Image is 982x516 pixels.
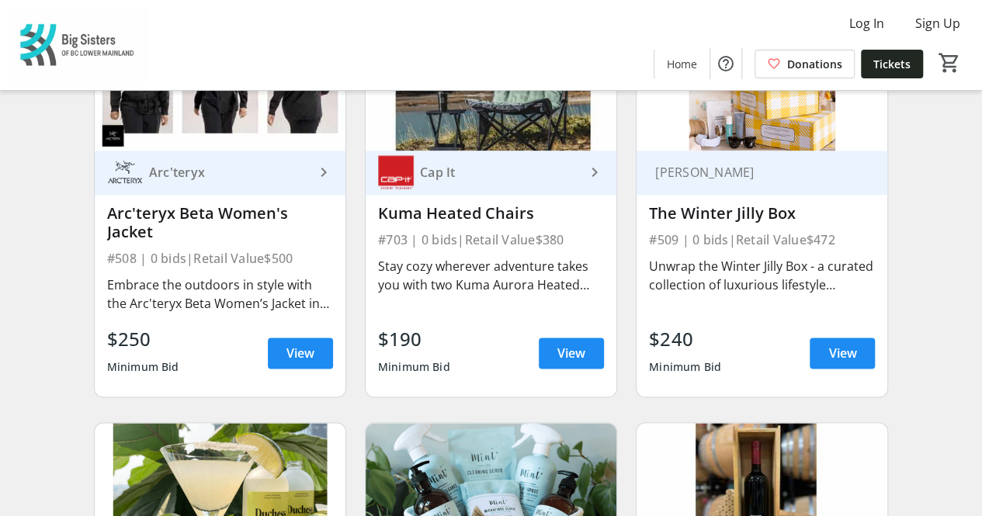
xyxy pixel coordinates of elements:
span: Donations [787,56,842,72]
div: $240 [649,325,721,353]
div: Minimum Bid [378,353,450,381]
div: #703 | 0 bids | Retail Value $380 [378,229,604,251]
div: Minimum Bid [649,353,721,381]
span: Home [667,56,697,72]
a: Cap ItCap It [366,151,616,195]
mat-icon: keyboard_arrow_right [314,163,333,182]
span: Sign Up [915,14,960,33]
button: Cart [935,49,963,77]
div: #508 | 0 bids | Retail Value $500 [107,248,333,269]
a: View [810,338,875,369]
a: Tickets [861,50,923,78]
div: Cap It [414,164,585,180]
a: Arc'teryxArc'teryx [95,151,345,195]
div: Kuma Heated Chairs [378,204,604,223]
div: Minimum Bid [107,353,179,381]
span: View [557,344,585,362]
span: Log In [849,14,884,33]
div: Unwrap the Winter Jilly Box - a curated collection of luxurious lifestyle goodies from [PERSON_NA... [649,257,875,294]
div: $250 [107,325,179,353]
span: View [286,344,314,362]
span: View [828,344,856,362]
a: View [268,338,333,369]
div: #509 | 0 bids | Retail Value $472 [649,229,875,251]
a: Home [654,50,710,78]
img: Arc'teryx [107,154,143,190]
span: Tickets [873,56,911,72]
img: Cap It [378,154,414,190]
div: [PERSON_NAME] [649,164,856,180]
button: Sign Up [903,11,973,36]
a: View [539,338,604,369]
button: Help [710,48,741,79]
img: Big Sisters of BC Lower Mainland's Logo [9,6,147,84]
div: The Winter Jilly Box [649,204,875,223]
a: Donations [755,50,855,78]
div: Stay cozy wherever adventure takes you with two Kuma Aurora Heated Chairs from Cap It. Designed f... [378,257,604,294]
div: $190 [378,325,450,353]
div: Arc'teryx [143,164,314,180]
mat-icon: keyboard_arrow_right [585,163,604,182]
button: Log In [837,11,897,36]
div: Arc'teryx Beta Women's Jacket [107,204,333,241]
div: Embrace the outdoors in style with the Arc'teryx Beta Women’s Jacket in elegant Solitude. This li... [107,275,333,313]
